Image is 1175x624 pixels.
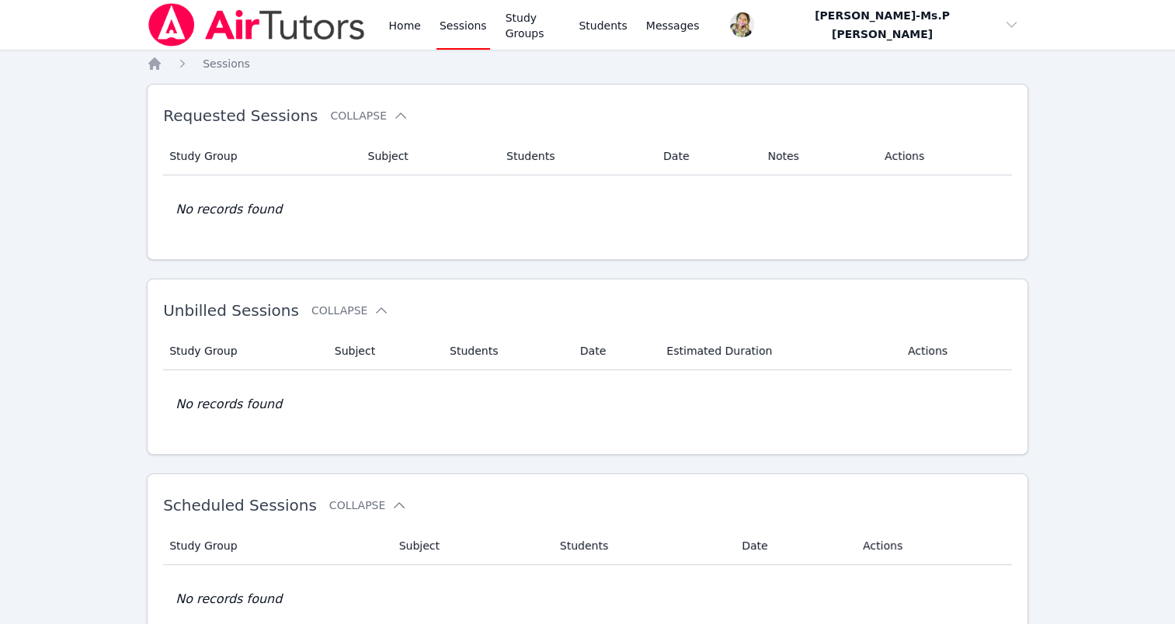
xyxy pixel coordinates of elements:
[571,332,658,370] th: Date
[163,175,1012,244] td: No records found
[147,56,1028,71] nav: Breadcrumb
[163,332,325,370] th: Study Group
[163,106,318,125] span: Requested Sessions
[203,56,250,71] a: Sessions
[330,108,408,123] button: Collapse
[163,370,1012,439] td: No records found
[440,332,571,370] th: Students
[163,301,299,320] span: Unbilled Sessions
[551,527,732,565] th: Students
[732,527,853,565] th: Date
[853,527,1012,565] th: Actions
[163,137,358,175] th: Study Group
[163,527,390,565] th: Study Group
[147,3,367,47] img: Air Tutors
[758,137,875,175] th: Notes
[203,57,250,70] span: Sessions
[654,137,758,175] th: Date
[359,137,498,175] th: Subject
[311,303,389,318] button: Collapse
[657,332,899,370] th: Estimated Duration
[875,137,1012,175] th: Actions
[163,496,317,515] span: Scheduled Sessions
[325,332,440,370] th: Subject
[646,18,700,33] span: Messages
[329,497,407,513] button: Collapse
[390,527,551,565] th: Subject
[497,137,654,175] th: Students
[899,332,1012,370] th: Actions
